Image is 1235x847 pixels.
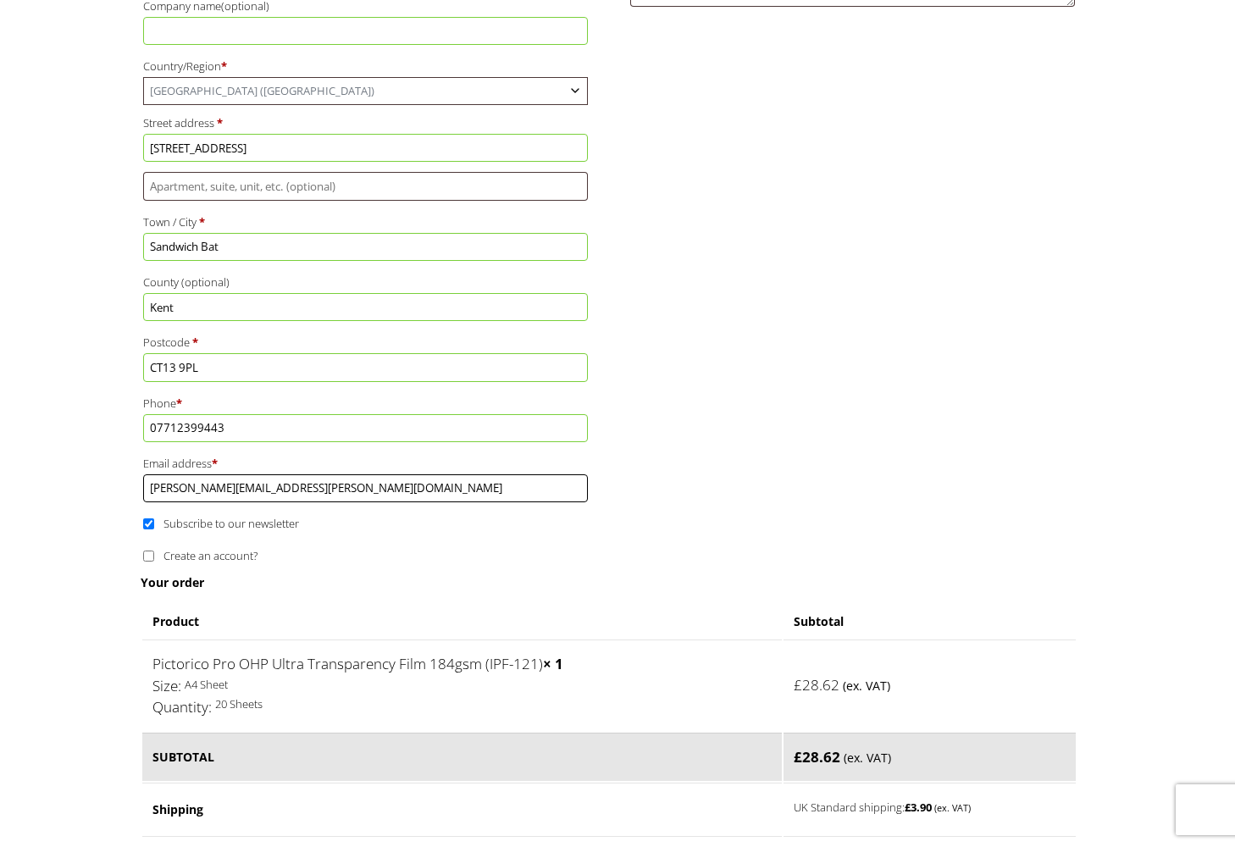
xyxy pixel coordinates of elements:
span: (optional) [181,274,230,290]
label: Postcode [143,331,588,353]
span: United Kingdom (UK) [144,78,587,104]
span: Create an account? [163,548,258,563]
dt: Size: [152,675,181,697]
label: Country/Region [143,55,588,77]
span: Subscribe to our newsletter [163,516,299,531]
label: County [143,271,588,293]
label: Phone [143,392,588,414]
small: (ex. VAT) [934,801,971,814]
th: Subtotal [142,733,782,782]
label: UK Standard shipping: [794,796,1038,817]
p: A4 Sheet [152,675,772,695]
p: 20 Sheets [152,695,772,714]
label: Town / City [143,211,588,233]
bdi: 3.90 [905,800,932,815]
span: £ [794,747,802,767]
small: (ex. VAT) [843,678,890,694]
span: £ [905,800,911,815]
input: Create an account? [143,551,154,562]
th: Subtotal [784,605,1076,638]
strong: × 1 [543,654,563,673]
input: Subscribe to our newsletter [143,518,154,529]
small: (ex. VAT) [844,750,891,766]
label: Street address [143,112,588,134]
label: Email address [143,452,588,474]
h3: Your order [141,574,1077,590]
th: Product [142,605,782,638]
span: Country/Region [143,77,588,105]
th: Shipping [142,783,782,834]
input: Apartment, suite, unit, etc. (optional) [143,172,588,200]
span: £ [794,675,802,695]
bdi: 28.62 [794,675,839,695]
dt: Quantity: [152,696,212,718]
bdi: 28.62 [794,747,840,767]
input: House number and street name [143,134,588,162]
td: Pictorico Pro OHP Ultra Transparency Film 184gsm (IPF-121) [142,639,782,731]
